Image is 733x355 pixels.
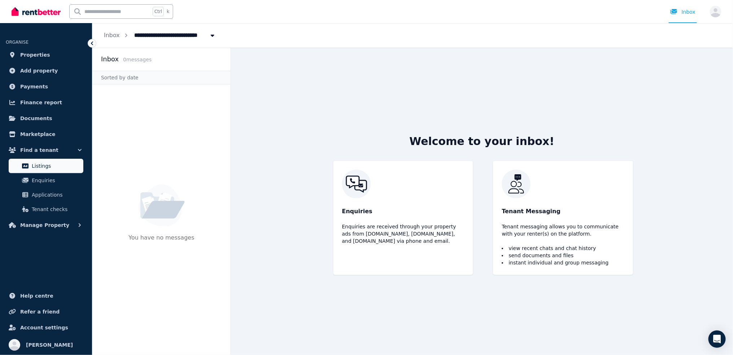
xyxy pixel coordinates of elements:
[123,57,152,62] span: 0 message s
[6,63,86,78] a: Add property
[6,304,86,319] a: Refer a friend
[20,130,55,139] span: Marketplace
[20,82,48,91] span: Payments
[20,51,50,59] span: Properties
[502,170,624,198] img: RentBetter Inbox
[32,162,80,170] span: Listings
[708,330,726,348] div: Open Intercom Messenger
[9,159,83,173] a: Listings
[20,66,58,75] span: Add property
[26,341,73,349] span: [PERSON_NAME]
[20,146,58,154] span: Find a tenant
[6,48,86,62] a: Properties
[20,221,69,229] span: Manage Property
[502,245,624,252] li: view recent chats and chat history
[342,170,464,198] img: RentBetter Inbox
[6,218,86,232] button: Manage Property
[6,79,86,94] a: Payments
[6,289,86,303] a: Help centre
[104,32,120,39] a: Inbox
[32,176,80,185] span: Enquiries
[139,184,185,227] img: No Message Available
[167,9,169,14] span: k
[9,173,83,188] a: Enquiries
[6,40,28,45] span: ORGANISE
[502,259,624,266] li: instant individual and group messaging
[20,307,60,316] span: Refer a friend
[6,127,86,141] a: Marketplace
[12,6,61,17] img: RentBetter
[128,233,194,255] p: You have no messages
[32,205,80,214] span: Tenant checks
[342,207,464,216] p: Enquiries
[92,71,231,84] div: Sorted by date
[20,114,52,123] span: Documents
[342,223,464,245] p: Enquiries are received through your property ads from [DOMAIN_NAME], [DOMAIN_NAME], and [DOMAIN_N...
[9,202,83,216] a: Tenant checks
[9,188,83,202] a: Applications
[32,190,80,199] span: Applications
[409,135,554,148] h2: Welcome to your inbox!
[6,320,86,335] a: Account settings
[20,323,68,332] span: Account settings
[502,223,624,237] p: Tenant messaging allows you to communicate with your renter(s) on the platform.
[670,8,695,16] div: Inbox
[502,207,561,216] span: Tenant Messaging
[101,54,119,64] h2: Inbox
[6,143,86,157] button: Find a tenant
[153,7,164,16] span: Ctrl
[6,95,86,110] a: Finance report
[92,23,228,48] nav: Breadcrumb
[20,98,62,107] span: Finance report
[502,252,624,259] li: send documents and files
[20,292,53,300] span: Help centre
[6,111,86,126] a: Documents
